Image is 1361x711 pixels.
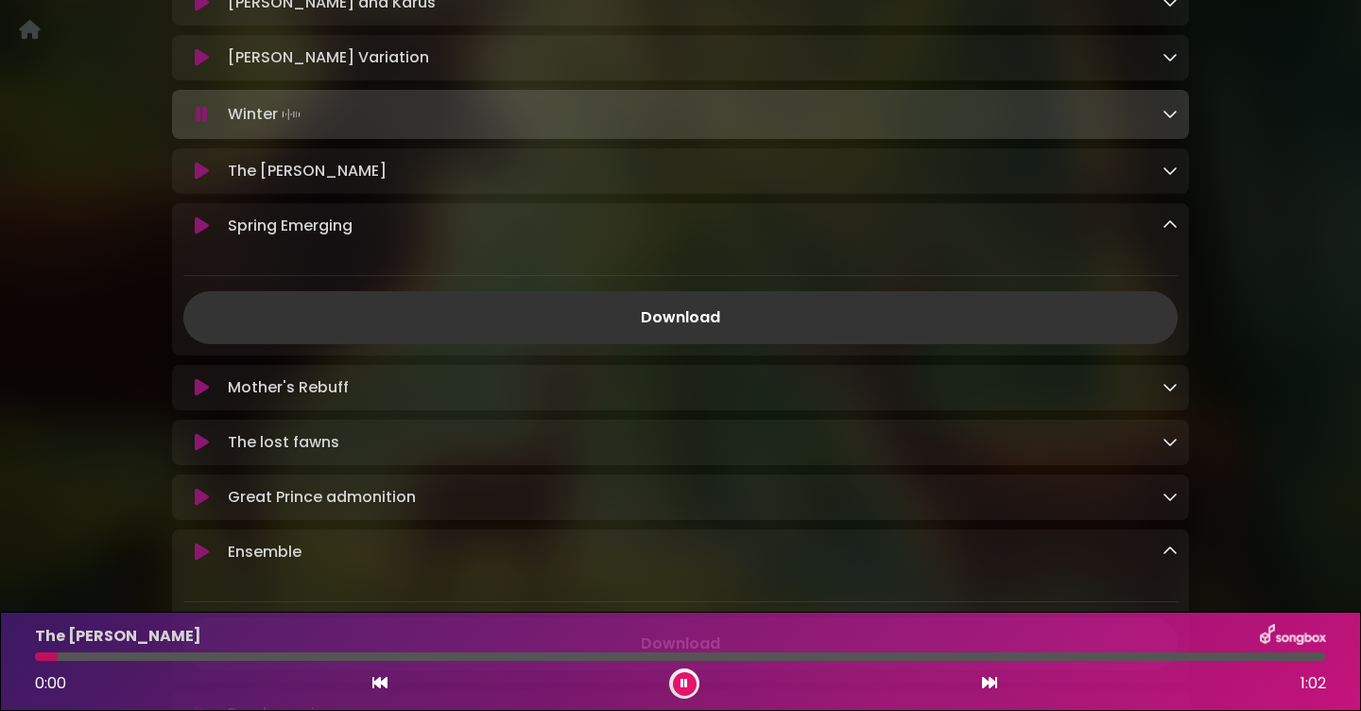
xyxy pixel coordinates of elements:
p: The lost fawns [228,431,339,454]
p: Mother's Rebuff [228,376,349,399]
p: The [PERSON_NAME] [35,625,201,648]
p: Spring Emerging [228,215,353,237]
img: waveform4.gif [278,101,304,128]
p: Winter [228,101,304,128]
p: The [PERSON_NAME] [228,160,387,182]
p: Ensemble [228,541,301,564]
a: Download [183,291,1178,344]
p: Great Prince admonition [228,486,416,509]
p: [PERSON_NAME] Variation [228,46,429,69]
span: 0:00 [35,672,66,694]
span: 1:02 [1301,672,1326,695]
img: songbox-logo-white.png [1260,624,1326,649]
